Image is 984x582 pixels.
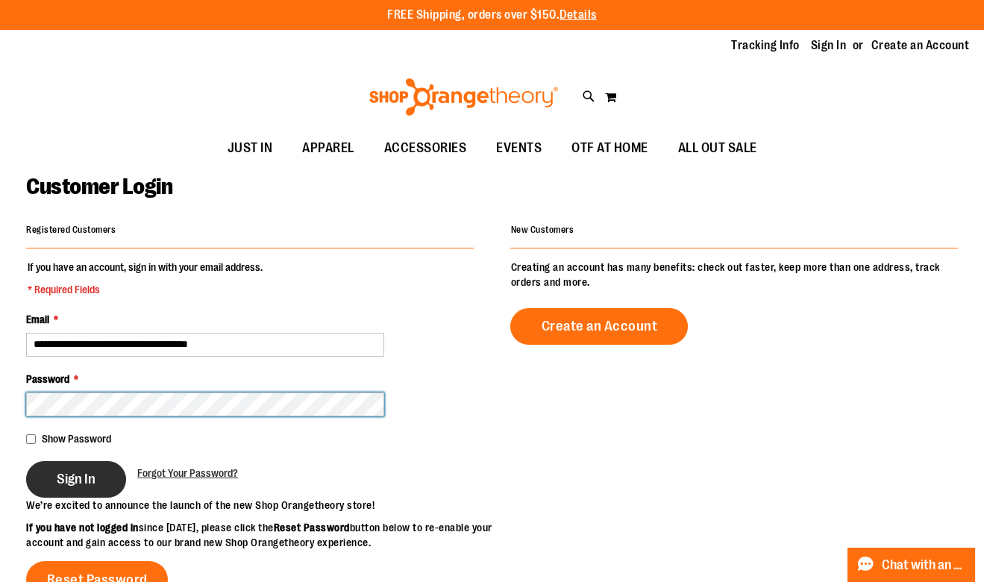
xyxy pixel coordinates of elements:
[496,131,542,165] span: EVENTS
[137,466,238,481] a: Forgot Your Password?
[731,37,800,54] a: Tracking Info
[302,131,354,165] span: APPAREL
[510,308,688,345] a: Create an Account
[137,467,238,479] span: Forgot Your Password?
[560,8,597,22] a: Details
[26,260,264,297] legend: If you have an account, sign in with your email address.
[541,318,657,334] span: Create an Account
[42,433,111,445] span: Show Password
[367,78,560,116] img: Shop Orangetheory
[26,174,172,199] span: Customer Login
[882,558,966,572] span: Chat with an Expert
[228,131,273,165] span: JUST IN
[26,522,139,533] strong: If you have not logged in
[811,37,847,54] a: Sign In
[57,471,95,487] span: Sign In
[26,313,49,325] span: Email
[26,461,126,498] button: Sign In
[26,498,492,513] p: We’re excited to announce the launch of the new Shop Orangetheory store!
[384,131,467,165] span: ACCESSORIES
[571,131,648,165] span: OTF AT HOME
[26,225,116,235] strong: Registered Customers
[510,260,958,290] p: Creating an account has many benefits: check out faster, keep more than one address, track orders...
[847,548,976,582] button: Chat with an Expert
[387,7,597,24] p: FREE Shipping, orders over $150.
[678,131,757,165] span: ALL OUT SALE
[510,225,574,235] strong: New Customers
[28,282,263,297] span: * Required Fields
[871,37,970,54] a: Create an Account
[26,373,69,385] span: Password
[26,520,492,550] p: since [DATE], please click the button below to re-enable your account and gain access to our bran...
[274,522,350,533] strong: Reset Password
